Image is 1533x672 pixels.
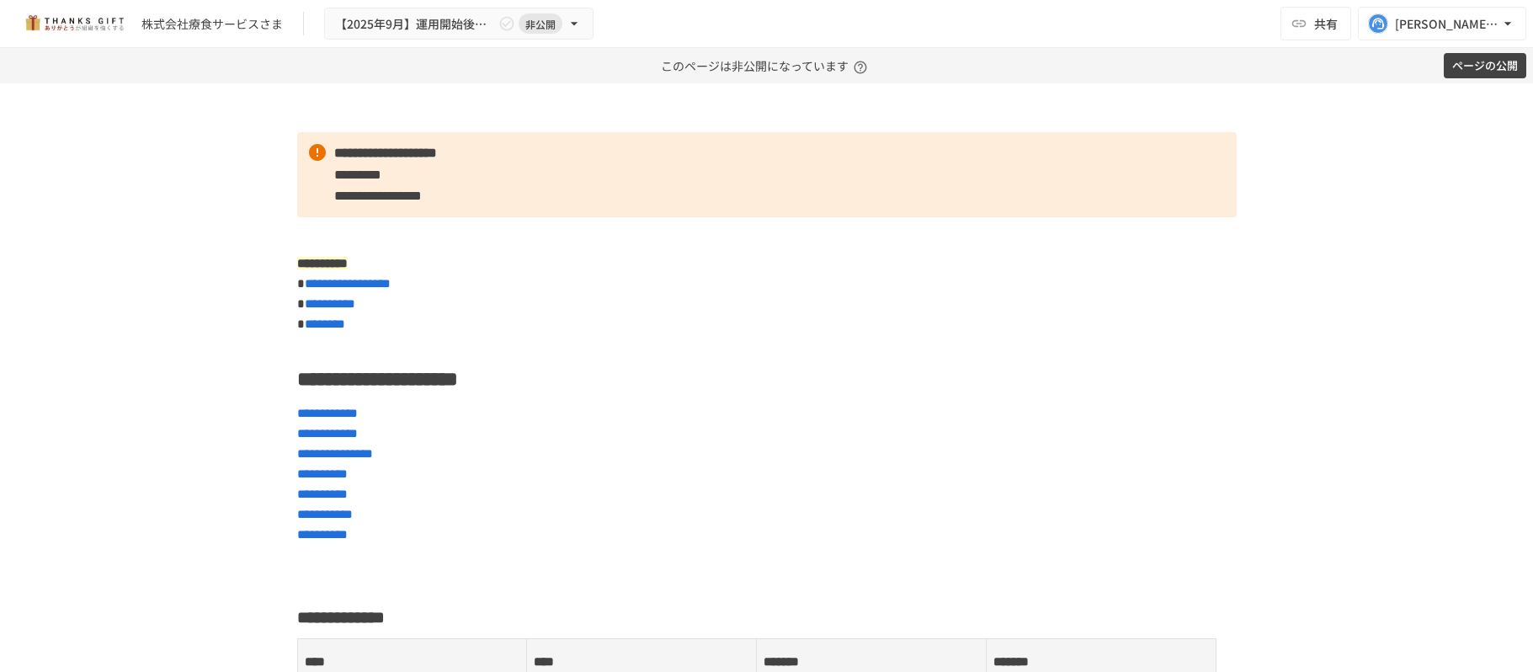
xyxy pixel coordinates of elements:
img: mMP1OxWUAhQbsRWCurg7vIHe5HqDpP7qZo7fRoNLXQh [20,10,128,37]
button: [PERSON_NAME][EMAIL_ADDRESS][DOMAIN_NAME] [1358,7,1526,40]
button: ページの公開 [1444,53,1526,79]
span: 非公開 [519,15,562,33]
span: 共有 [1314,14,1338,33]
div: [PERSON_NAME][EMAIL_ADDRESS][DOMAIN_NAME] [1395,13,1499,35]
p: このページは非公開になっています [661,48,872,83]
button: 【2025年9月】運用開始後振り返りミーティング非公開 [324,8,594,40]
span: 【2025年9月】運用開始後振り返りミーティング [335,13,495,35]
div: 株式会社療食サービスさま [141,15,283,33]
button: 共有 [1280,7,1351,40]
